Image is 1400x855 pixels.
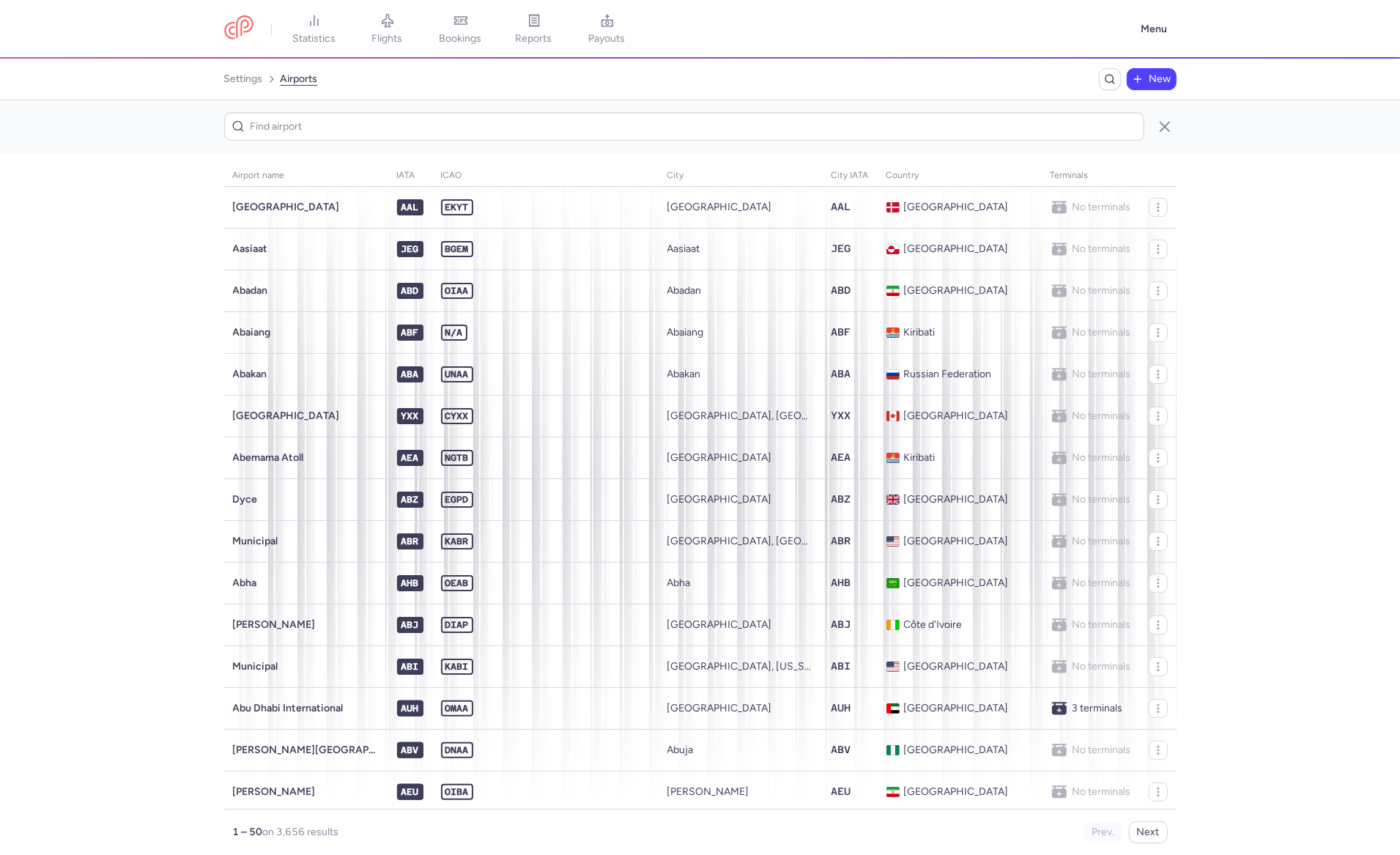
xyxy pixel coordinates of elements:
span: [GEOGRAPHIC_DATA] [233,410,340,422]
input: Find airport [224,112,1144,141]
span: [PERSON_NAME] [233,618,316,631]
span: No terminals [1073,285,1131,297]
a: settings [224,67,263,91]
span: Municipal [233,660,278,673]
a: CitizenPlane red outlined logo [224,15,253,42]
span: reports [516,32,552,45]
span: on 3,656 results [263,826,339,838]
span: Russian Federation [904,369,992,380]
span: [GEOGRAPHIC_DATA], [GEOGRAPHIC_DATA] [667,410,814,422]
span: Abuja [667,744,814,756]
span: [GEOGRAPHIC_DATA] [904,786,1009,798]
span: Aasiaat [667,243,814,255]
span: ABD [401,286,419,296]
span: ABR [832,535,851,547]
span: ABZ [832,493,851,505]
span: BGEM [441,241,473,257]
span: YXX [832,410,851,421]
span: ABJ [401,620,419,630]
span: No terminals [1073,744,1131,756]
a: flights [351,13,424,45]
span: JEG [401,244,419,254]
span: AHB [401,578,419,588]
span: flights [372,32,403,45]
span: payouts [589,32,626,45]
span: NGTB [441,450,473,466]
span: OIAA [441,283,473,299]
span: bookings [440,32,482,45]
span: [GEOGRAPHIC_DATA] [667,201,814,213]
span: [GEOGRAPHIC_DATA] [667,452,814,464]
span: AEA [832,451,851,463]
span: OEAB [441,575,473,591]
span: OIBA [441,784,473,800]
span: ABV [832,744,851,755]
span: No terminals [1073,494,1131,506]
th: Country [878,165,1042,187]
span: [GEOGRAPHIC_DATA], [US_STATE] [667,661,814,673]
span: No terminals [1073,536,1131,547]
span: [GEOGRAPHIC_DATA] [667,494,814,506]
span: UNAA [441,366,473,382]
span: ABI [401,662,419,672]
span: [GEOGRAPHIC_DATA] [233,201,340,213]
span: ABR [401,536,419,547]
span: [GEOGRAPHIC_DATA] [904,494,1009,506]
span: ABJ [832,618,851,630]
span: 3 terminals [1073,703,1123,714]
span: ABF [401,327,419,338]
span: AEU [832,785,851,797]
span: [GEOGRAPHIC_DATA], [GEOGRAPHIC_DATA] [667,536,814,547]
span: Côte d'Ivoire [904,619,963,631]
span: Abadan [667,285,814,297]
a: statistics [278,13,351,45]
button: New [1127,68,1177,90]
span: ABI [832,660,851,672]
span: CYXX [441,408,473,424]
span: AUH [401,703,419,714]
span: OMAA [441,700,473,717]
span: Kiribati [904,452,936,464]
span: Abakan [233,368,267,380]
span: n/a [441,325,467,341]
span: [PERSON_NAME][GEOGRAPHIC_DATA] [233,744,423,756]
span: Abha [667,577,814,589]
button: Next [1129,821,1168,843]
button: Prev. [1084,821,1123,843]
span: DIAP [441,617,473,633]
span: AAL [832,201,851,212]
span: AEU [401,787,419,797]
span: statistics [292,32,336,45]
th: ICAO [432,165,659,187]
span: [GEOGRAPHIC_DATA] [904,536,1009,547]
a: bookings [424,13,497,45]
span: No terminals [1073,243,1131,255]
span: [GEOGRAPHIC_DATA] [904,285,1009,297]
span: ABZ [401,495,419,505]
span: [GEOGRAPHIC_DATA] [904,410,1009,422]
span: Abadan [233,284,268,297]
span: No terminals [1073,410,1131,422]
span: DNAA [441,742,473,758]
span: AHB [832,577,851,588]
span: Municipal [233,535,278,547]
span: No terminals [1073,786,1131,798]
span: [GEOGRAPHIC_DATA] [904,577,1009,589]
span: ABV [401,745,419,755]
span: Abu Dhabi International [233,702,344,714]
span: AAL [401,202,419,212]
strong: 1 – 50 [233,826,263,838]
span: No terminals [1073,619,1131,631]
span: ABD [832,284,851,296]
span: No terminals [1073,201,1131,213]
span: ABF [832,326,851,338]
span: Aasiaat [233,243,268,255]
th: IATA [388,165,432,187]
span: YXX [401,411,419,421]
th: City IATA [823,165,878,187]
span: EGPD [441,492,473,508]
span: ABA [832,368,851,380]
a: airports [281,67,318,91]
span: Abaiang [233,326,271,338]
span: Dyce [233,493,258,506]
